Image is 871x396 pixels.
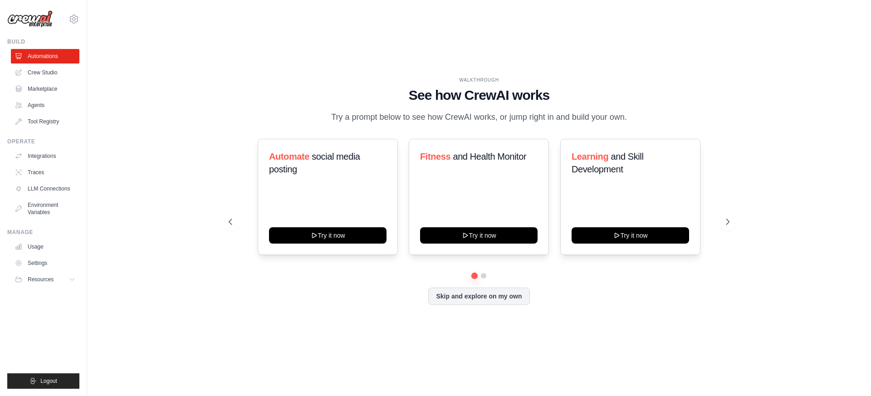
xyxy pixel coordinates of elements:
span: and Skill Development [572,152,643,174]
span: Resources [28,276,54,283]
img: Logo [7,10,53,28]
button: Try it now [269,227,387,244]
span: social media posting [269,152,360,174]
span: Fitness [420,152,450,161]
button: Resources [11,272,79,287]
a: Tool Registry [11,114,79,129]
div: Manage [7,229,79,236]
a: Automations [11,49,79,64]
button: Try it now [420,227,538,244]
a: Usage [11,240,79,254]
button: Try it now [572,227,689,244]
a: Settings [11,256,79,270]
a: Integrations [11,149,79,163]
span: Learning [572,152,608,161]
button: Logout [7,373,79,389]
div: WALKTHROUGH [229,77,729,83]
div: Build [7,38,79,45]
a: LLM Connections [11,181,79,196]
span: Logout [40,377,57,385]
a: Traces [11,165,79,180]
span: and Health Monitor [453,152,527,161]
h1: See how CrewAI works [229,87,729,103]
div: Operate [7,138,79,145]
a: Environment Variables [11,198,79,220]
span: Automate [269,152,309,161]
a: Marketplace [11,82,79,96]
a: Crew Studio [11,65,79,80]
a: Agents [11,98,79,112]
button: Skip and explore on my own [428,288,529,305]
p: Try a prompt below to see how CrewAI works, or jump right in and build your own. [327,111,631,124]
